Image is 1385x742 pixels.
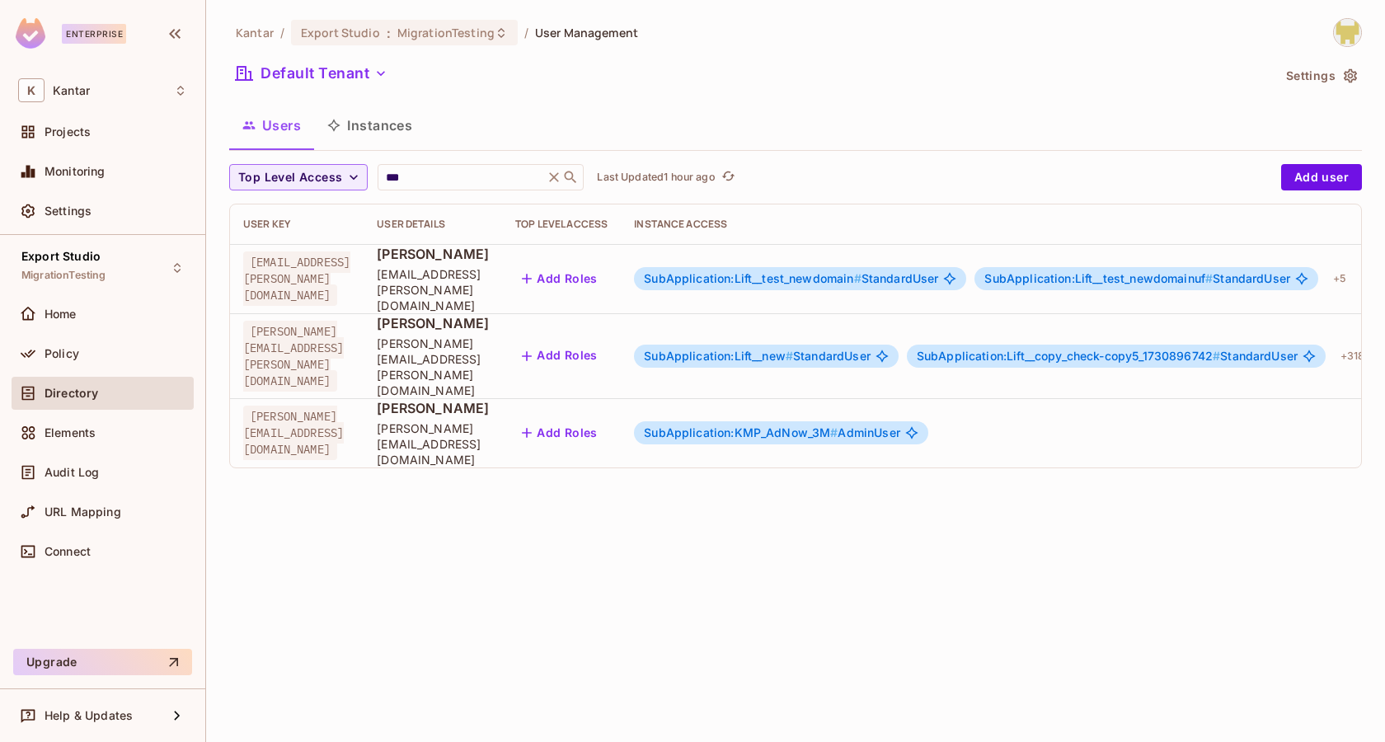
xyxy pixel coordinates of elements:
span: [PERSON_NAME][EMAIL_ADDRESS][PERSON_NAME][DOMAIN_NAME] [377,336,489,398]
button: Add Roles [515,343,604,369]
span: Monitoring [45,165,106,178]
div: + 318 [1334,343,1372,369]
span: Click to refresh data [716,167,739,187]
button: Add user [1281,164,1362,190]
span: K [18,78,45,102]
span: Top Level Access [238,167,342,188]
button: Upgrade [13,649,192,675]
span: # [830,425,838,439]
span: MigrationTesting [21,269,106,282]
button: Settings [1279,63,1362,89]
button: Add Roles [515,420,604,446]
span: Directory [45,387,98,400]
span: # [1205,271,1213,285]
p: Last Updated 1 hour ago [597,171,715,184]
button: Add Roles [515,265,604,292]
span: # [786,349,793,363]
span: StandardUser [644,272,938,285]
span: [PERSON_NAME] [377,314,489,332]
button: Users [229,105,314,146]
img: Girishankar.VP@kantar.com [1334,19,1361,46]
span: SubApplication:Lift__test_newdomain [644,271,861,285]
span: Export Studio [21,250,101,263]
li: / [524,25,528,40]
span: Workspace: Kantar [53,84,90,97]
span: [EMAIL_ADDRESS][PERSON_NAME][DOMAIN_NAME] [243,251,350,306]
span: SubApplication:Lift__new [644,349,793,363]
span: Projects [45,125,91,139]
span: AdminUser [644,426,900,439]
span: the active workspace [236,25,274,40]
span: refresh [721,169,735,185]
button: refresh [719,167,739,187]
div: Instance Access [634,218,1371,231]
span: Help & Updates [45,709,133,722]
span: Export Studio [301,25,380,40]
li: / [280,25,284,40]
span: SubApplication:KMP_AdNow_3M [644,425,838,439]
span: SubApplication:Lift__copy_check-copy5_1730896742 [917,349,1220,363]
span: Connect [45,545,91,558]
button: Instances [314,105,425,146]
span: StandardUser [644,350,871,363]
div: User Details [377,218,489,231]
span: URL Mapping [45,505,121,519]
span: StandardUser [984,272,1290,285]
span: Elements [45,426,96,439]
span: Audit Log [45,466,99,479]
span: SubApplication:Lift__test_newdomainuf [984,271,1213,285]
span: : [386,26,392,40]
span: [PERSON_NAME][EMAIL_ADDRESS][PERSON_NAME][DOMAIN_NAME] [243,321,344,392]
span: Policy [45,347,79,360]
span: MigrationTesting [397,25,495,40]
span: # [854,271,862,285]
img: SReyMgAAAABJRU5ErkJggg== [16,18,45,49]
span: [EMAIL_ADDRESS][PERSON_NAME][DOMAIN_NAME] [377,266,489,313]
span: [PERSON_NAME] [377,245,489,263]
span: Settings [45,204,92,218]
span: [PERSON_NAME][EMAIL_ADDRESS][DOMAIN_NAME] [377,420,489,467]
button: Top Level Access [229,164,368,190]
span: # [1213,349,1220,363]
span: [PERSON_NAME] [377,399,489,417]
div: Top Level Access [515,218,608,231]
div: Enterprise [62,24,126,44]
span: StandardUser [917,350,1298,363]
span: Home [45,308,77,321]
div: User Key [243,218,350,231]
button: Default Tenant [229,60,394,87]
span: [PERSON_NAME][EMAIL_ADDRESS][DOMAIN_NAME] [243,406,344,460]
div: + 5 [1326,265,1353,292]
span: User Management [535,25,638,40]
